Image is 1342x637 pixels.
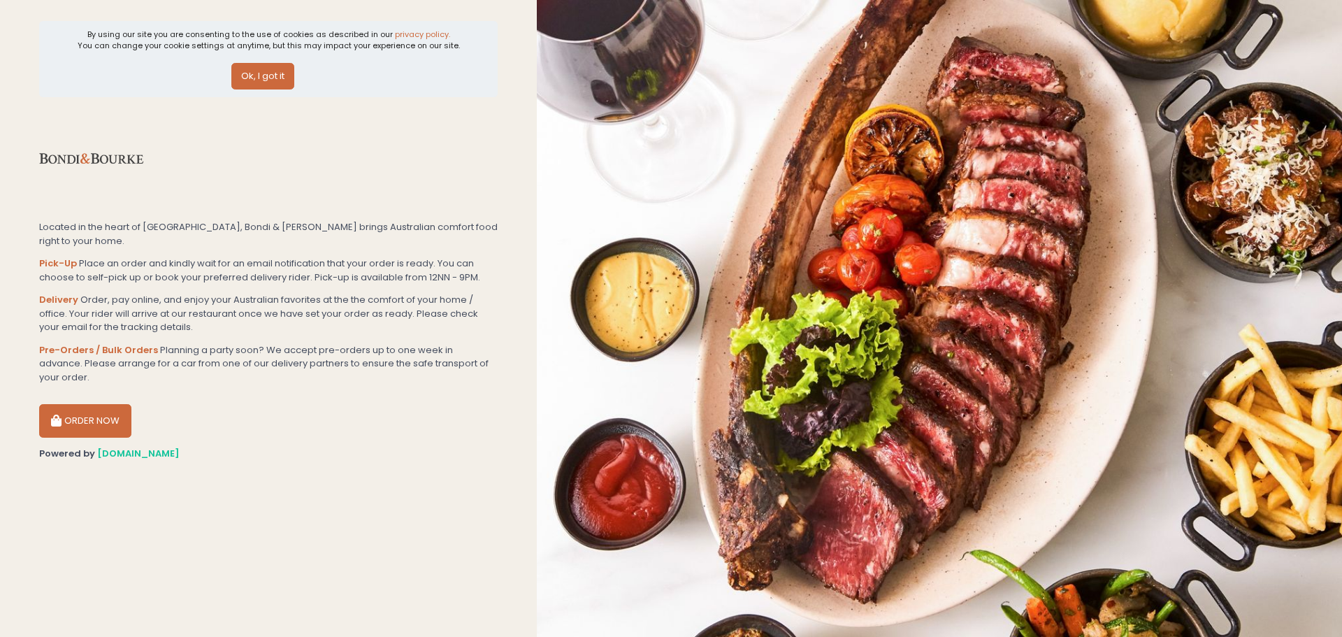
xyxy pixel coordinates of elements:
button: ORDER NOW [39,404,131,438]
div: By using our site you are consenting to the use of cookies as described in our You can change you... [78,29,460,52]
button: Ok, I got it [231,63,294,90]
div: Planning a party soon? We accept pre-orders up to one week in advance. Please arrange for a car f... [39,343,498,385]
div: Order, pay online, and enjoy your Australian favorites at the the comfort of your home / office. ... [39,293,498,334]
b: Pick-Up [39,257,77,270]
b: Pre-Orders / Bulk Orders [39,343,158,357]
div: Located in the heart of [GEOGRAPHIC_DATA], Bondi & [PERSON_NAME] brings Australian comfort food r... [39,220,498,248]
div: Place an order and kindly wait for an email notification that your order is ready. You can choose... [39,257,498,284]
a: privacy policy. [395,29,450,40]
img: Bondi & Bourke - Makati [39,106,144,211]
b: Delivery [39,293,78,306]
a: [DOMAIN_NAME] [97,447,180,460]
div: Powered by [39,447,498,461]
